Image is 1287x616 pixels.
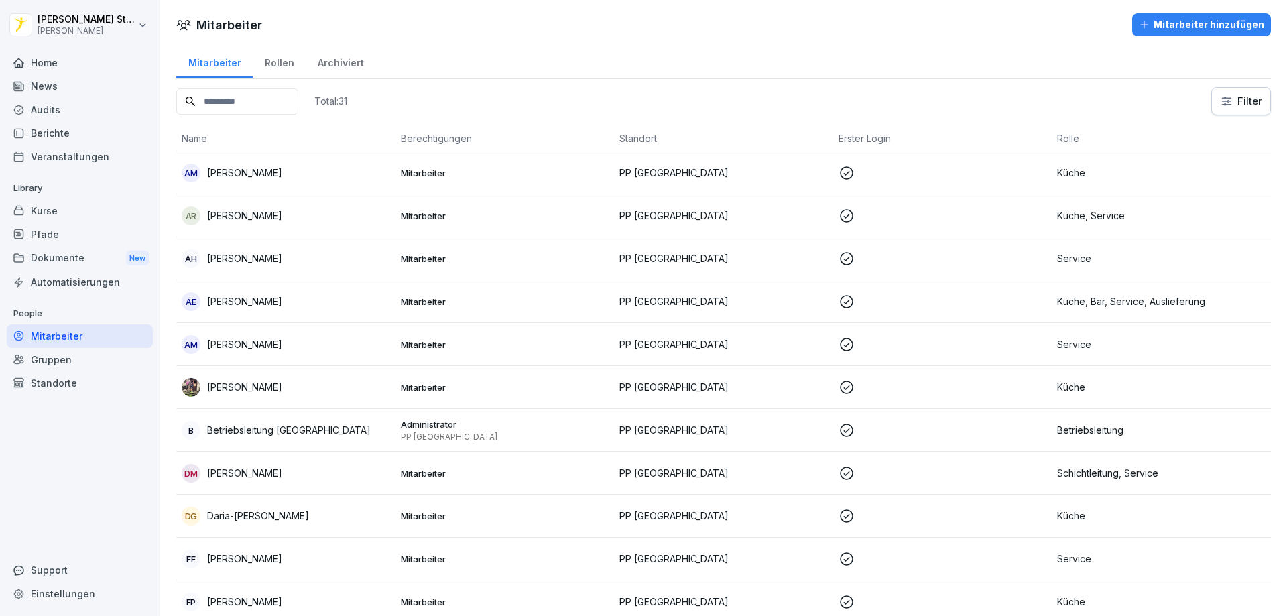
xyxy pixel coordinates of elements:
[207,380,282,394] p: [PERSON_NAME]
[619,423,828,437] p: PP [GEOGRAPHIC_DATA]
[176,126,395,151] th: Name
[253,44,306,78] a: Rollen
[1052,126,1271,151] th: Rolle
[7,246,153,271] a: DokumenteNew
[207,466,282,480] p: [PERSON_NAME]
[619,294,828,308] p: PP [GEOGRAPHIC_DATA]
[1057,595,1266,609] p: Küche
[619,552,828,566] p: PP [GEOGRAPHIC_DATA]
[1057,552,1266,566] p: Service
[833,126,1052,151] th: Erster Login
[182,550,200,568] div: FF
[207,595,282,609] p: [PERSON_NAME]
[7,223,153,246] a: Pfade
[182,421,200,440] div: B
[207,423,371,437] p: Betriebsleitung [GEOGRAPHIC_DATA]
[207,509,309,523] p: Daria-[PERSON_NAME]
[7,145,153,168] a: Veranstaltungen
[207,552,282,566] p: [PERSON_NAME]
[619,595,828,609] p: PP [GEOGRAPHIC_DATA]
[7,558,153,582] div: Support
[1057,208,1266,223] p: Küche, Service
[182,164,200,182] div: AM
[619,166,828,180] p: PP [GEOGRAPHIC_DATA]
[306,44,375,78] a: Archiviert
[614,126,833,151] th: Standort
[401,553,609,565] p: Mitarbeiter
[38,14,135,25] p: [PERSON_NAME] Stambolov
[1057,509,1266,523] p: Küche
[182,464,200,483] div: DM
[401,338,609,351] p: Mitarbeiter
[7,74,153,98] a: News
[182,292,200,311] div: AE
[182,335,200,354] div: AM
[314,95,347,107] p: Total: 31
[176,44,253,78] a: Mitarbeiter
[1220,95,1262,108] div: Filter
[401,418,609,430] p: Administrator
[182,507,200,526] div: DG
[7,582,153,605] a: Einstellungen
[7,270,153,294] a: Automatisierungen
[182,206,200,225] div: AR
[7,303,153,324] p: People
[7,121,153,145] a: Berichte
[7,246,153,271] div: Dokumente
[7,371,153,395] a: Standorte
[7,199,153,223] a: Kurse
[1057,294,1266,308] p: Küche, Bar, Service, Auslieferung
[1057,380,1266,394] p: Küche
[207,208,282,223] p: [PERSON_NAME]
[1057,251,1266,265] p: Service
[182,593,200,611] div: FP
[401,167,609,179] p: Mitarbeiter
[619,251,828,265] p: PP [GEOGRAPHIC_DATA]
[401,381,609,393] p: Mitarbeiter
[619,380,828,394] p: PP [GEOGRAPHIC_DATA]
[207,166,282,180] p: [PERSON_NAME]
[1057,337,1266,351] p: Service
[1057,423,1266,437] p: Betriebsleitung
[7,98,153,121] a: Audits
[38,26,135,36] p: [PERSON_NAME]
[401,596,609,608] p: Mitarbeiter
[207,337,282,351] p: [PERSON_NAME]
[401,432,609,442] p: PP [GEOGRAPHIC_DATA]
[182,249,200,268] div: AH
[619,466,828,480] p: PP [GEOGRAPHIC_DATA]
[401,467,609,479] p: Mitarbeiter
[401,296,609,308] p: Mitarbeiter
[207,251,282,265] p: [PERSON_NAME]
[7,348,153,371] a: Gruppen
[619,509,828,523] p: PP [GEOGRAPHIC_DATA]
[619,208,828,223] p: PP [GEOGRAPHIC_DATA]
[401,253,609,265] p: Mitarbeiter
[619,337,828,351] p: PP [GEOGRAPHIC_DATA]
[395,126,615,151] th: Berechtigungen
[7,178,153,199] p: Library
[7,51,153,74] a: Home
[401,510,609,522] p: Mitarbeiter
[1057,466,1266,480] p: Schichtleitung, Service
[126,251,149,266] div: New
[7,324,153,348] a: Mitarbeiter
[1132,13,1271,36] button: Mitarbeiter hinzufügen
[196,16,262,34] h1: Mitarbeiter
[1212,88,1270,115] button: Filter
[182,378,200,397] img: wr8oxp1g4gkzyisjm8z9sexa.png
